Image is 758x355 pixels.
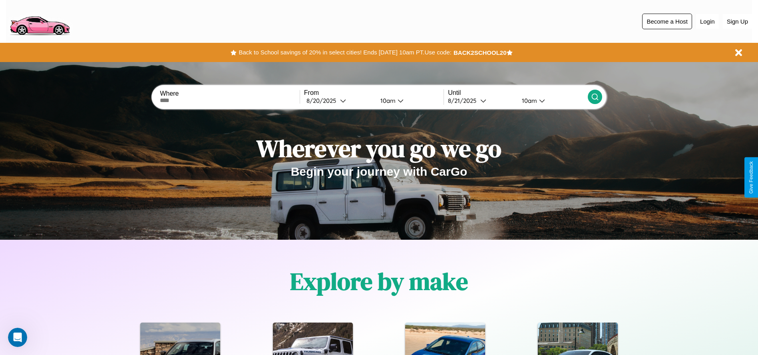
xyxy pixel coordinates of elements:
[304,96,374,105] button: 8/20/2025
[237,47,453,58] button: Back to School savings of 20% in select cities! Ends [DATE] 10am PT.Use code:
[448,97,480,104] div: 8 / 21 / 2025
[748,161,754,194] div: Give Feedback
[515,96,588,105] button: 10am
[376,97,398,104] div: 10am
[518,97,539,104] div: 10am
[448,89,587,96] label: Until
[8,328,27,347] iframe: Intercom live chat
[6,4,73,37] img: logo
[454,49,507,56] b: BACK2SCHOOL20
[642,14,692,29] button: Become a Host
[290,265,468,298] h1: Explore by make
[723,14,752,29] button: Sign Up
[304,89,444,96] label: From
[306,97,340,104] div: 8 / 20 / 2025
[374,96,444,105] button: 10am
[160,90,299,97] label: Where
[696,14,719,29] button: Login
